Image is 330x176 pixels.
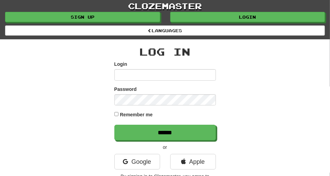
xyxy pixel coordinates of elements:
[5,12,160,22] a: Sign up
[114,61,127,67] label: Login
[170,12,325,22] a: Login
[114,154,160,170] a: Google
[114,86,137,93] label: Password
[170,154,216,170] a: Apple
[120,111,153,118] label: Remember me
[114,46,216,57] h2: Log In
[5,25,325,36] a: Languages
[114,144,216,151] p: or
